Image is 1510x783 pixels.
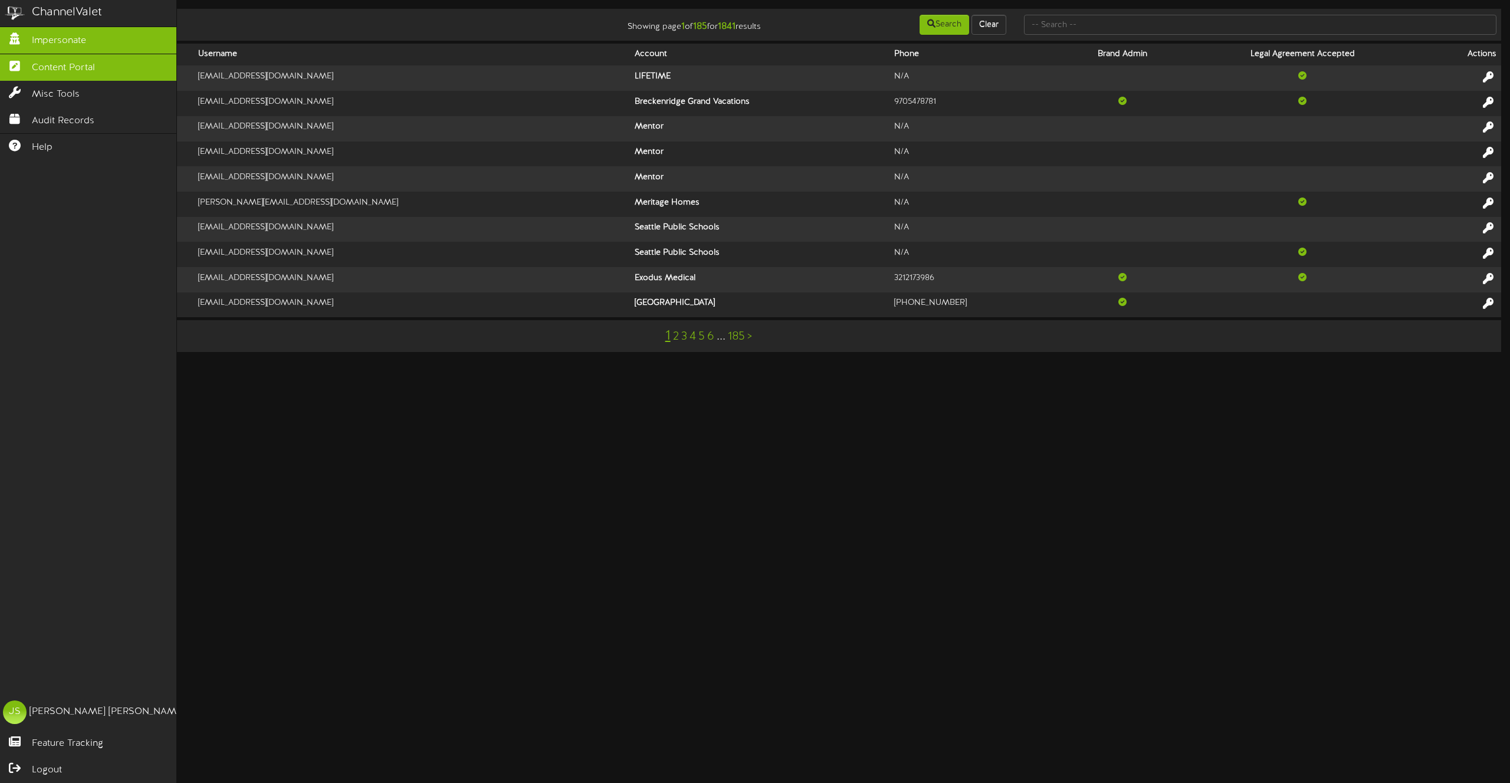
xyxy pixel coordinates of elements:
div: JS [3,700,27,724]
th: Mentor [630,116,889,142]
td: [PERSON_NAME][EMAIL_ADDRESS][DOMAIN_NAME] [193,192,630,217]
strong: 1841 [718,21,736,32]
td: N/A [889,116,1061,142]
span: Feature Tracking [32,737,103,751]
th: Breckenridge Grand Vacations [630,91,889,116]
td: [EMAIL_ADDRESS][DOMAIN_NAME] [193,267,630,292]
input: -- Search -- [1024,15,1496,35]
div: ChannelValet [32,4,102,21]
button: Search [920,15,969,35]
a: 3 [681,330,687,343]
a: > [747,330,752,343]
th: Seattle Public Schools [630,242,889,267]
a: 2 [673,330,679,343]
div: Showing page of for results [524,14,770,34]
th: Mentor [630,142,889,167]
td: 3212173986 [889,267,1061,292]
th: Username [193,44,630,65]
td: [EMAIL_ADDRESS][DOMAIN_NAME] [193,292,630,317]
td: [EMAIL_ADDRESS][DOMAIN_NAME] [193,166,630,192]
th: Legal Agreement Accepted [1184,44,1422,65]
th: LIFETIME [630,65,889,91]
strong: 1 [681,21,685,32]
td: N/A [889,192,1061,217]
td: N/A [889,166,1061,192]
span: Audit Records [32,114,94,128]
span: Impersonate [32,34,86,48]
span: Help [32,141,52,154]
a: 1 [665,328,671,344]
a: ... [717,330,726,343]
td: 9705478781 [889,91,1061,116]
td: [EMAIL_ADDRESS][DOMAIN_NAME] [193,142,630,167]
span: Logout [32,764,62,777]
td: [EMAIL_ADDRESS][DOMAIN_NAME] [193,116,630,142]
th: Meritage Homes [630,192,889,217]
a: 6 [707,330,714,343]
th: Account [630,44,889,65]
td: [EMAIL_ADDRESS][DOMAIN_NAME] [193,217,630,242]
th: Mentor [630,166,889,192]
th: Brand Admin [1061,44,1184,65]
td: [EMAIL_ADDRESS][DOMAIN_NAME] [193,65,630,91]
td: N/A [889,142,1061,167]
td: [EMAIL_ADDRESS][DOMAIN_NAME] [193,242,630,267]
td: [PHONE_NUMBER] [889,292,1061,317]
a: 5 [698,330,705,343]
td: N/A [889,65,1061,91]
button: Clear [971,15,1006,35]
td: N/A [889,217,1061,242]
td: N/A [889,242,1061,267]
div: [PERSON_NAME] [PERSON_NAME] [29,705,185,719]
a: 4 [690,330,696,343]
a: 185 [728,330,745,343]
span: Content Portal [32,61,95,75]
th: Actions [1421,44,1501,65]
th: Exodus Medical [630,267,889,292]
span: Misc Tools [32,88,80,101]
th: [GEOGRAPHIC_DATA] [630,292,889,317]
td: [EMAIL_ADDRESS][DOMAIN_NAME] [193,91,630,116]
th: Seattle Public Schools [630,217,889,242]
strong: 185 [693,21,707,32]
th: Phone [889,44,1061,65]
